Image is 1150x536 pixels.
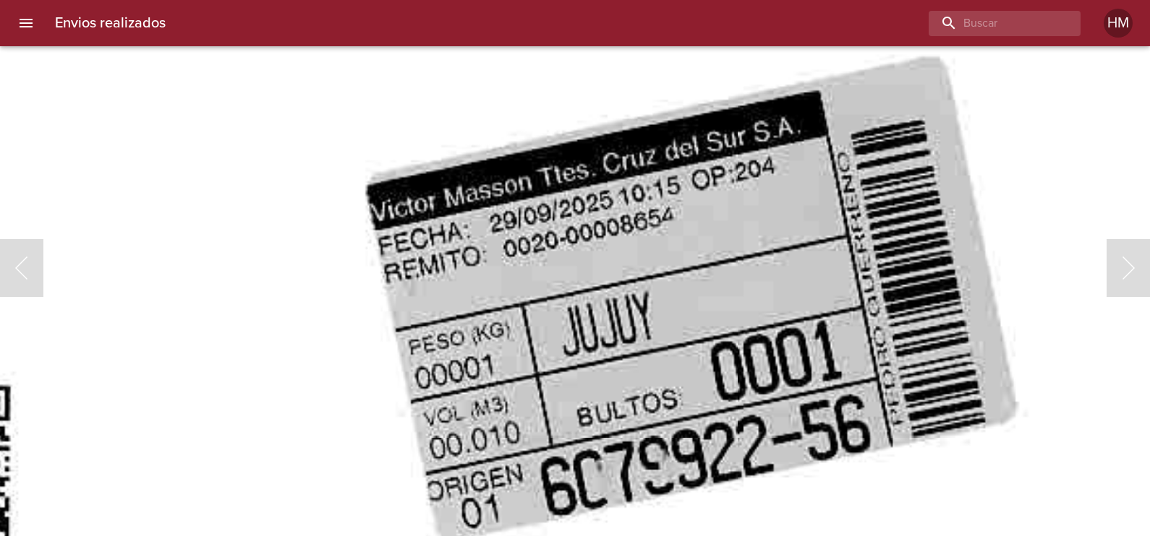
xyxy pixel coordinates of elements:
[9,6,43,40] button: menu
[1104,9,1133,38] div: HM
[1107,239,1150,297] button: Siguiente
[55,12,166,35] h6: Envios realizados
[929,11,1056,36] input: buscar
[1104,9,1133,38] div: Abrir información de usuario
